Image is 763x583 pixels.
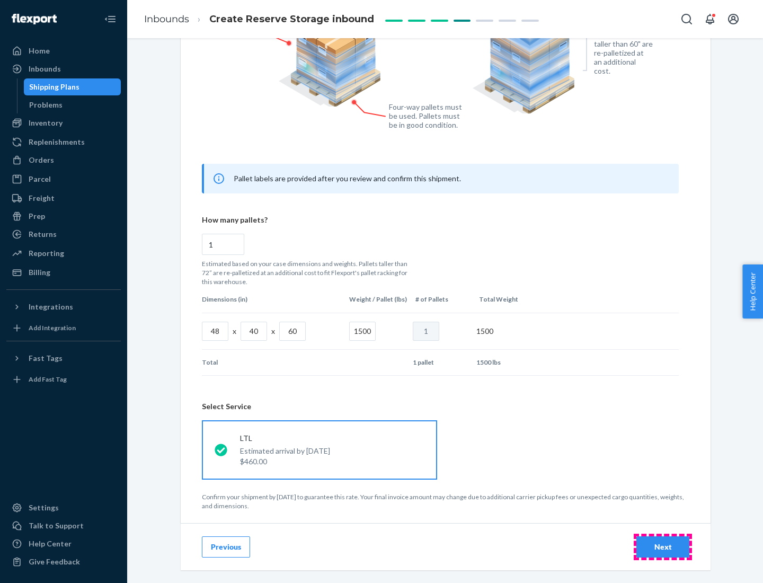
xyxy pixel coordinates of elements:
a: Billing [6,264,121,281]
a: Reporting [6,245,121,262]
button: Open notifications [699,8,721,30]
a: Add Fast Tag [6,371,121,388]
a: Freight [6,190,121,207]
div: Inventory [29,118,63,128]
div: Billing [29,267,50,278]
a: Inventory [6,114,121,131]
p: $460.00 [240,456,330,467]
a: Inbounds [144,13,189,25]
td: 1500 lbs [472,350,536,375]
div: Parcel [29,174,51,184]
button: Next [636,536,689,558]
span: Pallet labels are provided after you review and confirm this shipment. [234,174,461,183]
figcaption: Four-way pallets must be used. Pallets must be in good condition. [389,102,463,129]
td: 1 pallet [409,350,472,375]
div: Reporting [29,248,64,259]
a: Shipping Plans [24,78,121,95]
div: Replenishments [29,137,85,147]
a: Orders [6,152,121,169]
div: Add Fast Tag [29,375,67,384]
button: Fast Tags [6,350,121,367]
span: Create Reserve Storage inbound [209,13,374,25]
p: LTL [240,433,330,444]
td: Total [202,350,345,375]
div: Shipping Plans [29,82,79,92]
p: Confirm your shipment by [DATE] to guarantee this rate. Your final invoice amount may change due ... [202,492,689,510]
div: Talk to Support [29,520,84,531]
div: Settings [29,502,59,513]
th: Weight / Pallet (lbs) [345,286,411,312]
div: Orders [29,155,54,165]
div: Integrations [29,302,73,312]
p: x [233,326,236,337]
a: Inbounds [6,60,121,77]
div: Inbounds [29,64,61,74]
button: Open account menu [723,8,744,30]
ol: breadcrumbs [136,4,383,35]
a: Home [6,42,121,59]
div: Home [29,46,50,56]
header: Select Service [202,401,689,412]
a: Prep [6,208,121,225]
p: How many pallets? [202,215,679,225]
a: Help Center [6,535,121,552]
button: Integrations [6,298,121,315]
th: Total Weight [475,286,538,312]
div: Help Center [29,538,72,549]
img: Flexport logo [12,14,57,24]
a: Problems [24,96,121,113]
th: # of Pallets [411,286,475,312]
button: Previous [202,536,250,558]
a: Settings [6,499,121,516]
a: Add Integration [6,320,121,337]
button: Give Feedback [6,553,121,570]
div: Prep [29,211,45,222]
span: 1500 [476,326,493,335]
a: Talk to Support [6,517,121,534]
button: Help Center [742,264,763,319]
div: Freight [29,193,55,204]
a: Parcel [6,171,121,188]
div: Problems [29,100,63,110]
a: Replenishments [6,134,121,151]
div: Returns [29,229,57,240]
a: Returns [6,226,121,243]
div: Add Integration [29,323,76,332]
p: Estimated arrival by [DATE] [240,446,330,456]
div: Fast Tags [29,353,63,364]
button: Close Navigation [100,8,121,30]
p: x [271,326,275,337]
button: Open Search Box [676,8,697,30]
p: Estimated based on your case dimensions and weights. Pallets taller than 72” are re-palletized at... [202,259,414,286]
div: Next [645,542,680,552]
div: Give Feedback [29,556,80,567]
th: Dimensions (in) [202,286,345,312]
